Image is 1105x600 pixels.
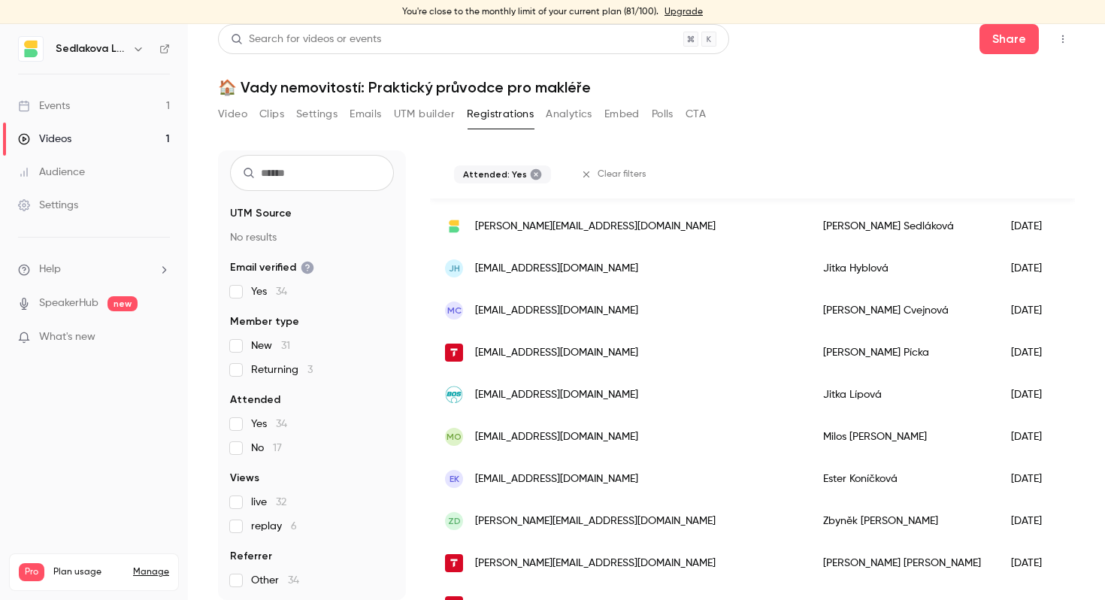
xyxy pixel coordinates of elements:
[251,417,287,432] span: Yes
[447,430,462,444] span: MO
[808,416,996,458] div: Milos [PERSON_NAME]
[996,332,1073,374] div: [DATE]
[996,289,1073,332] div: [DATE]
[350,102,381,126] button: Emails
[445,217,463,235] img: sedlakovalegal.com
[808,332,996,374] div: [PERSON_NAME] Pícka
[251,284,287,299] span: Yes
[448,514,461,528] span: ZD
[652,102,674,126] button: Polls
[445,344,463,362] img: trikaya.cz
[996,247,1073,289] div: [DATE]
[808,247,996,289] div: Jitka Hyblová
[475,219,716,235] span: [PERSON_NAME][EMAIL_ADDRESS][DOMAIN_NAME]
[546,102,592,126] button: Analytics
[18,165,85,180] div: Audience
[281,341,290,351] span: 31
[53,566,124,578] span: Plan usage
[394,102,455,126] button: UTM builder
[18,262,170,277] li: help-dropdown-opener
[808,500,996,542] div: Zbyněk [PERSON_NAME]
[996,205,1073,247] div: [DATE]
[230,392,280,408] span: Attended
[598,168,646,180] span: Clear filters
[996,542,1073,584] div: [DATE]
[445,554,463,572] img: trikaya.cz
[808,289,996,332] div: [PERSON_NAME] Cvejnová
[1051,27,1075,51] button: Top Bar Actions
[230,230,394,245] p: No results
[230,260,314,275] span: Email verified
[273,443,282,453] span: 17
[230,549,272,564] span: Referrer
[808,542,996,584] div: [PERSON_NAME] [PERSON_NAME]
[445,386,463,404] img: bos.de
[665,6,703,18] a: Upgrade
[230,471,259,486] span: Views
[276,286,287,297] span: 34
[475,345,638,361] span: [EMAIL_ADDRESS][DOMAIN_NAME]
[604,102,640,126] button: Embed
[251,441,282,456] span: No
[251,519,297,534] span: replay
[107,296,138,311] span: new
[230,314,299,329] span: Member type
[475,471,638,487] span: [EMAIL_ADDRESS][DOMAIN_NAME]
[996,458,1073,500] div: [DATE]
[251,495,286,510] span: live
[19,563,44,581] span: Pro
[475,303,638,319] span: [EMAIL_ADDRESS][DOMAIN_NAME]
[475,514,716,529] span: [PERSON_NAME][EMAIL_ADDRESS][DOMAIN_NAME]
[18,198,78,213] div: Settings
[296,102,338,126] button: Settings
[463,168,527,180] span: Attended: Yes
[276,419,287,429] span: 34
[39,295,98,311] a: SpeakerHub
[449,262,460,275] span: JH
[979,24,1039,54] button: Share
[259,102,284,126] button: Clips
[996,500,1073,542] div: [DATE]
[218,78,1075,96] h1: 🏠 Vady nemovitostí: Praktický průvodce pro makléře
[230,206,394,588] section: facet-groups
[251,338,290,353] span: New
[475,387,638,403] span: [EMAIL_ADDRESS][DOMAIN_NAME]
[133,566,169,578] a: Manage
[19,37,43,61] img: Sedlakova Legal
[686,102,706,126] button: CTA
[231,32,381,47] div: Search for videos or events
[251,362,313,377] span: Returning
[575,162,655,186] button: Clear filters
[996,416,1073,458] div: [DATE]
[39,329,95,345] span: What's new
[39,262,61,277] span: Help
[307,365,313,375] span: 3
[18,98,70,114] div: Events
[450,472,459,486] span: EK
[530,168,542,180] button: Remove "Did attend" from selected filters
[808,374,996,416] div: Jitka Lípová
[447,304,462,317] span: MC
[808,205,996,247] div: [PERSON_NAME] Sedláková
[996,374,1073,416] div: [DATE]
[230,206,292,221] span: UTM Source
[251,573,299,588] span: Other
[475,261,638,277] span: [EMAIL_ADDRESS][DOMAIN_NAME]
[218,102,247,126] button: Video
[475,556,716,571] span: [PERSON_NAME][EMAIL_ADDRESS][DOMAIN_NAME]
[288,575,299,586] span: 34
[18,132,71,147] div: Videos
[475,429,638,445] span: [EMAIL_ADDRESS][DOMAIN_NAME]
[291,521,297,532] span: 6
[276,497,286,508] span: 32
[808,458,996,500] div: Ester Koníčková
[56,41,126,56] h6: Sedlakova Legal
[467,102,534,126] button: Registrations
